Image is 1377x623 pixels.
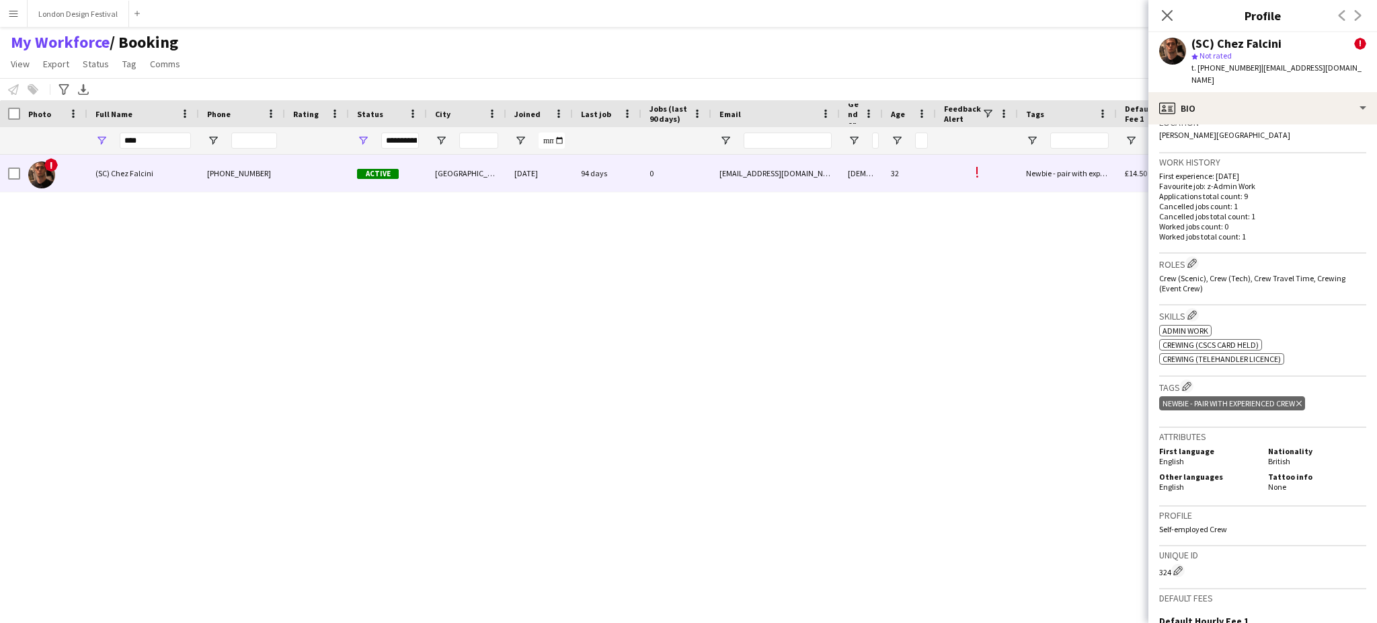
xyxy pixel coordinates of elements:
[1159,524,1366,534] p: Self-employed Crew
[1191,63,1362,85] span: | [EMAIL_ADDRESS][DOMAIN_NAME]
[5,55,35,73] a: View
[891,135,903,147] button: Open Filter Menu
[1159,456,1184,466] span: English
[1159,482,1184,492] span: English
[1268,472,1366,482] h5: Tattoo info
[641,155,711,192] div: 0
[357,135,369,147] button: Open Filter Menu
[1268,456,1290,466] span: British
[110,32,178,52] span: Booking
[293,109,319,119] span: Rating
[1191,63,1261,73] span: t. [PHONE_NUMBER]
[1125,135,1137,147] button: Open Filter Menu
[1159,256,1366,270] h3: Roles
[506,155,573,192] div: [DATE]
[915,133,928,149] input: Age Filter Input
[1159,509,1366,521] h3: Profile
[1159,472,1257,482] h5: Other languages
[357,109,383,119] span: Status
[1125,104,1195,124] span: Default Hourly Fee 1
[1163,340,1259,350] span: Crewing (CSCS Card Held)
[199,155,285,192] div: [PHONE_NUMBER]
[848,135,860,147] button: Open Filter Menu
[11,32,110,52] a: My Workforce
[1159,379,1366,394] h3: Tags
[1159,446,1257,456] h5: First language
[207,135,219,147] button: Open Filter Menu
[1159,431,1366,443] h3: Attributes
[1159,396,1305,410] div: Newbie - pair with experienced crew
[95,109,132,119] span: Full Name
[1159,130,1290,140] span: [PERSON_NAME][GEOGRAPHIC_DATA]
[1125,168,1147,178] span: £14.50
[711,155,840,192] div: [EMAIL_ADDRESS][DOMAIN_NAME]
[581,109,611,119] span: Last job
[1159,564,1366,577] div: 324
[650,104,687,124] span: Jobs (last 90 days)
[435,135,447,147] button: Open Filter Menu
[1159,191,1366,201] p: Applications total count: 9
[1159,211,1366,221] p: Cancelled jobs total count: 1
[872,133,879,149] input: Gender Filter Input
[120,133,191,149] input: Full Name Filter Input
[459,133,498,149] input: City Filter Input
[1268,446,1366,456] h5: Nationality
[1159,221,1366,231] p: Worked jobs count: 0
[28,109,51,119] span: Photo
[95,135,108,147] button: Open Filter Menu
[1159,156,1366,168] h3: Work history
[1191,38,1282,50] div: (SC) Chez Falcini
[719,109,741,119] span: Email
[883,155,936,192] div: 32
[83,58,109,70] span: Status
[28,1,129,27] button: London Design Festival
[1018,155,1117,192] div: Newbie - pair with experienced crew
[1148,92,1377,124] div: Bio
[514,135,526,147] button: Open Filter Menu
[1148,7,1377,24] h3: Profile
[1163,354,1281,364] span: Crewing (Telehandler Licence)
[56,81,72,98] app-action-btn: Advanced filters
[1159,171,1366,181] p: First experience: [DATE]
[145,55,186,73] a: Comms
[43,58,69,70] span: Export
[95,168,153,178] span: (SC) Chez Falcini
[975,161,980,182] span: !
[1159,549,1366,561] h3: Unique ID
[1159,181,1366,191] p: Favourite job: z-Admin Work
[122,58,136,70] span: Tag
[1163,326,1208,336] span: Admin work
[848,99,859,129] span: Gender
[744,133,832,149] input: Email Filter Input
[1026,109,1044,119] span: Tags
[231,133,277,149] input: Phone Filter Input
[357,169,399,179] span: Active
[207,109,231,119] span: Phone
[44,158,58,172] span: !
[539,133,565,149] input: Joined Filter Input
[1159,592,1366,604] h3: Default fees
[1354,38,1366,50] span: !
[1026,135,1038,147] button: Open Filter Menu
[75,81,91,98] app-action-btn: Export XLSX
[38,55,75,73] a: Export
[1268,482,1286,492] span: None
[891,109,905,119] span: Age
[719,135,732,147] button: Open Filter Menu
[944,104,982,124] span: Feedback Alert
[77,55,114,73] a: Status
[435,109,450,119] span: City
[1159,201,1366,211] p: Cancelled jobs count: 1
[514,109,541,119] span: Joined
[117,55,142,73] a: Tag
[1159,231,1366,242] p: Worked jobs total count: 1
[1159,308,1366,322] h3: Skills
[1159,273,1345,293] span: Crew (Scenic), Crew (Tech), Crew Travel Time, Crewing (Event Crew)
[150,58,180,70] span: Comms
[1199,50,1232,61] span: Not rated
[11,58,30,70] span: View
[1050,133,1109,149] input: Tags Filter Input
[840,155,883,192] div: [DEMOGRAPHIC_DATA]
[28,161,55,188] img: (SC) Chez Falcini
[573,155,641,192] div: 94 days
